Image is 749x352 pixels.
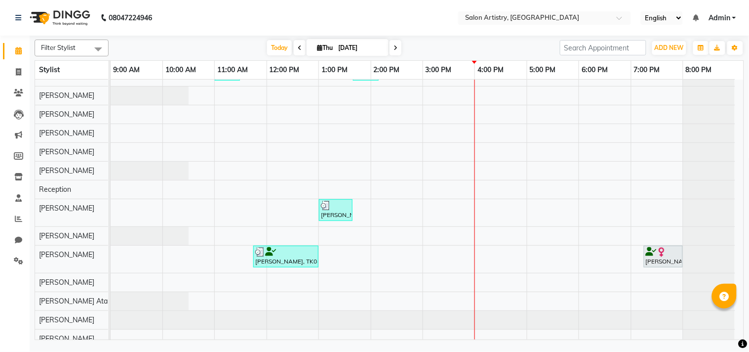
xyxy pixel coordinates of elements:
span: Admin [709,13,730,23]
input: 2025-09-04 [335,41,385,55]
span: Stylist [39,65,60,74]
span: [PERSON_NAME] [39,129,94,137]
a: 12:00 PM [267,63,302,77]
span: Reception [39,185,71,194]
div: [PERSON_NAME], TK02, 07:15 PM-08:00 PM, Aroma Pedicure [645,247,682,266]
span: [PERSON_NAME] [39,278,94,287]
a: 4:00 PM [475,63,506,77]
div: [PERSON_NAME], TK04, 01:00 PM-01:40 PM, Threading - Forehead,Threading - Eye Deal - Blink And U A... [320,201,352,220]
button: ADD NEW [652,41,686,55]
span: [PERSON_NAME] [39,204,94,213]
a: 5:00 PM [527,63,558,77]
span: ADD NEW [655,44,684,51]
a: 1:00 PM [319,63,350,77]
span: [PERSON_NAME] [39,147,94,156]
a: 9:00 AM [111,63,142,77]
span: [PERSON_NAME] Ata Waris [39,297,128,306]
a: 3:00 PM [423,63,454,77]
span: [PERSON_NAME] [39,166,94,175]
div: [PERSON_NAME], TK04, 11:45 AM-01:00 PM, Foot Relaxing Massage,Regular Pedicure [254,247,317,266]
a: 8:00 PM [683,63,714,77]
b: 08047224946 [109,4,152,32]
a: 10:00 AM [163,63,198,77]
span: [PERSON_NAME] [39,91,94,100]
span: Thu [315,44,335,51]
a: 6:00 PM [579,63,610,77]
input: Search Appointment [560,40,646,55]
span: [PERSON_NAME] [39,250,94,259]
a: 2:00 PM [371,63,402,77]
a: 11:00 AM [215,63,250,77]
span: Today [267,40,292,55]
span: [PERSON_NAME] [39,315,94,324]
span: [PERSON_NAME] [39,231,94,240]
a: 7:00 PM [631,63,663,77]
img: logo [25,4,93,32]
span: [PERSON_NAME] [39,334,94,343]
span: Filter Stylist [41,44,76,51]
span: [PERSON_NAME] [39,110,94,119]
